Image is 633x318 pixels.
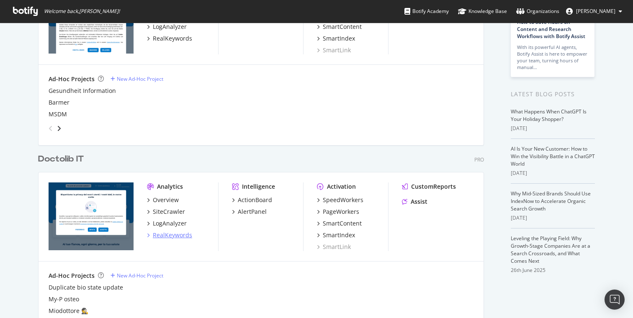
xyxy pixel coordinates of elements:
a: LogAnalyzer [147,219,187,228]
a: MSDM [49,110,67,118]
div: SmartContent [323,23,362,31]
div: Activation [327,182,356,191]
a: LogAnalyzer [147,23,187,31]
div: angle-left [45,122,56,135]
div: LogAnalyzer [153,23,187,31]
div: RealKeywords [153,231,192,239]
div: RealKeywords [153,34,192,43]
div: New Ad-Hoc Project [117,75,163,82]
button: [PERSON_NAME] [559,5,629,18]
img: www.doctolib.it [49,182,134,250]
div: SmartIndex [323,231,355,239]
div: PageWorkers [323,208,359,216]
div: SiteCrawler [153,208,185,216]
a: What Happens When ChatGPT Is Your Holiday Shopper? [511,108,587,123]
div: Knowledge Base [458,7,507,15]
div: [DATE] [511,125,595,132]
a: Overview [147,196,179,204]
a: CustomReports [402,182,456,191]
div: Doctolib IT [38,153,84,165]
div: SmartContent [323,219,362,228]
div: 26th June 2025 [511,267,595,274]
div: Assist [411,197,427,206]
a: Duplicate bio state update [49,283,123,292]
a: Doctolib IT [38,153,87,165]
span: Thibaud Collignon [576,8,615,15]
a: Gesundheit Information [49,87,116,95]
a: AI Is Your New Customer: How to Win the Visibility Battle in a ChatGPT World [511,145,595,167]
div: Ad-Hoc Projects [49,75,95,83]
a: SmartIndex [317,34,355,43]
a: SmartContent [317,23,362,31]
a: Leveling the Playing Field: Why Growth-Stage Companies Are at a Search Crossroads, and What Comes... [511,235,590,264]
div: Ad-Hoc Projects [49,272,95,280]
div: Analytics [157,182,183,191]
div: SpeedWorkers [323,196,363,204]
div: Intelligence [242,182,275,191]
a: PageWorkers [317,208,359,216]
a: AlertPanel [232,208,267,216]
div: Organizations [516,7,559,15]
a: RealKeywords [147,231,192,239]
a: SiteCrawler [147,208,185,216]
a: RealKeywords [147,34,192,43]
div: Open Intercom Messenger [605,290,625,310]
a: My-P osteo [49,295,79,303]
a: SmartContent [317,219,362,228]
div: Latest Blog Posts [511,90,595,99]
a: Miodottore 🕵️ [49,307,88,315]
a: New Ad-Hoc Project [111,272,163,279]
span: Welcome back, [PERSON_NAME] ! [44,8,120,15]
div: Botify Academy [404,7,449,15]
div: With its powerful AI agents, Botify Assist is here to empower your team, turning hours of manual… [517,44,588,71]
a: SmartLink [317,243,351,251]
div: LogAnalyzer [153,219,187,228]
div: New Ad-Hoc Project [117,272,163,279]
a: Why Mid-Sized Brands Should Use IndexNow to Accelerate Organic Search Growth [511,190,591,212]
div: CustomReports [411,182,456,191]
div: ActionBoard [238,196,272,204]
a: ActionBoard [232,196,272,204]
a: Barmer [49,98,69,107]
div: [DATE] [511,214,595,222]
div: angle-right [56,124,62,133]
div: [DATE] [511,169,595,177]
a: New Ad-Hoc Project [111,75,163,82]
a: SpeedWorkers [317,196,363,204]
a: SmartIndex [317,231,355,239]
div: AlertPanel [238,208,267,216]
div: Pro [474,156,484,163]
a: Assist [402,197,427,206]
a: How to Save Hours on Content and Research Workflows with Botify Assist [517,18,585,40]
a: SmartLink [317,46,351,54]
div: Overview [153,196,179,204]
div: SmartIndex [323,34,355,43]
